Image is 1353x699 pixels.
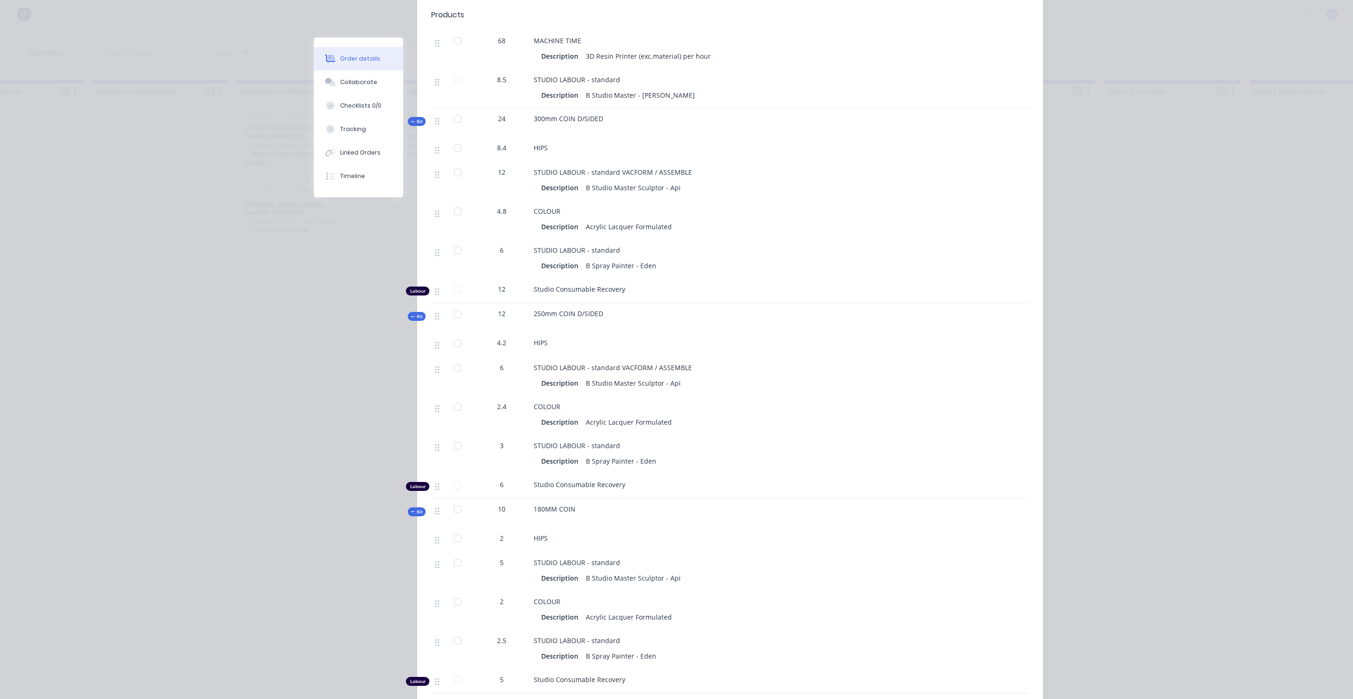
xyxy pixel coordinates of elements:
span: 5 [500,675,504,684]
button: Tracking [314,117,403,141]
div: Description [541,259,582,272]
span: STUDIO LABOUR - standard [534,441,620,450]
div: Collaborate [340,78,377,86]
div: Description [541,49,582,63]
div: Linked Orders [340,148,381,157]
span: COLOUR [534,402,560,411]
div: Kit [408,312,426,321]
span: Kit [411,313,423,320]
div: Description [541,415,582,429]
span: 12 [498,167,505,177]
div: Order details [340,54,380,63]
span: HIPS [534,338,548,347]
span: 300mm COIN D/SIDED [534,114,603,123]
div: Acrylic Lacquer Formulated [582,610,676,624]
div: Description [541,376,582,390]
div: Description [541,649,582,663]
div: Kit [408,507,426,516]
div: Timeline [340,172,365,180]
span: 24 [498,114,505,124]
span: 180MM COIN [534,505,575,513]
span: Kit [411,508,423,515]
span: 8.4 [497,143,506,153]
div: Description [541,610,582,624]
div: B Studio Master Sculptor - Api [582,571,684,585]
span: HIPS [534,534,548,543]
div: Description [541,571,582,585]
div: B Spray Painter - Eden [582,259,660,272]
div: Acrylic Lacquer Formulated [582,220,676,233]
span: 2 [500,533,504,543]
div: Description [541,454,582,468]
span: STUDIO LABOUR - standard [534,636,620,645]
div: B Studio Master - [PERSON_NAME] [582,88,699,102]
span: 12 [498,309,505,318]
button: Timeline [314,164,403,188]
div: B Studio Master Sculptor - Api [582,376,684,390]
span: 3 [500,441,504,450]
div: Description [541,181,582,194]
span: 6 [500,245,504,255]
span: 4.8 [497,206,506,216]
span: 2 [500,597,504,606]
div: Labour [406,287,429,295]
span: 6 [500,480,504,489]
span: 250mm COIN D/SIDED [534,309,603,318]
button: Linked Orders [314,141,403,164]
div: Acrylic Lacquer Formulated [582,415,676,429]
span: Studio Consumable Recovery [534,285,625,294]
span: STUDIO LABOUR - standard [534,246,620,255]
span: 8.5 [497,75,506,85]
div: B Spray Painter - Eden [582,454,660,468]
button: Collaborate [314,70,403,94]
span: STUDIO LABOUR - standard VACFORM / ASSEMBLE [534,363,692,372]
div: Description [541,88,582,102]
span: 12 [498,284,505,294]
div: Tracking [340,125,366,133]
span: 4.2 [497,338,506,348]
button: Checklists 0/0 [314,94,403,117]
span: 10 [498,504,505,514]
span: Kit [411,118,423,125]
div: Description [541,220,582,233]
span: 6 [500,363,504,373]
span: STUDIO LABOUR - standard [534,558,620,567]
button: Order details [314,47,403,70]
div: Labour [406,482,429,491]
div: Kit [408,117,426,126]
span: Studio Consumable Recovery [534,675,625,684]
div: 3D Resin Printer (exc.material) per hour [582,49,715,63]
span: COLOUR [534,597,560,606]
span: HIPS [534,143,548,152]
div: Checklists 0/0 [340,101,381,110]
span: Studio Consumable Recovery [534,480,625,489]
span: COLOUR [534,207,560,216]
span: STUDIO LABOUR - standard [534,75,620,84]
span: MACHINE TIME [534,36,581,45]
div: B Spray Painter - Eden [582,649,660,663]
span: 2.5 [497,636,506,645]
div: Products [431,9,464,21]
span: 2.4 [497,402,506,412]
span: 68 [498,36,505,46]
span: STUDIO LABOUR - standard VACFORM / ASSEMBLE [534,168,692,177]
span: 5 [500,558,504,567]
div: Labour [406,677,429,686]
div: B Studio Master Sculptor - Api [582,181,684,194]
